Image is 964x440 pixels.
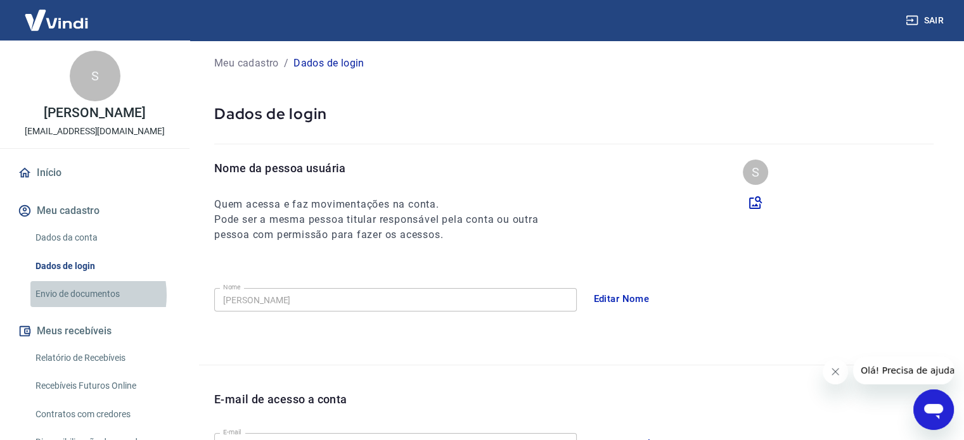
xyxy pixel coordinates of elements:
[30,401,174,427] a: Contratos com credores
[223,427,241,437] label: E-mail
[44,106,145,120] p: [PERSON_NAME]
[214,212,562,242] h6: Pode ser a mesma pessoa titular responsável pela conta ou outra pessoa com permissão para fazer o...
[823,359,848,384] iframe: Fechar mensagem
[214,56,279,71] p: Meu cadastro
[25,125,165,138] p: [EMAIL_ADDRESS][DOMAIN_NAME]
[853,356,954,384] iframe: Mensagem da empresa
[913,389,954,430] iframe: Botão para abrir a janela de mensagens
[284,56,288,71] p: /
[30,373,174,399] a: Recebíveis Futuros Online
[214,104,934,123] p: Dados de login
[70,51,120,101] div: S
[30,345,174,371] a: Relatório de Recebíveis
[214,197,562,212] h6: Quem acessa e faz movimentações na conta.
[30,225,174,251] a: Dados da conta
[15,317,174,345] button: Meus recebíveis
[293,56,364,71] p: Dados de login
[214,160,562,177] p: Nome da pessoa usuária
[214,391,347,408] p: E-mail de acesso a conta
[15,197,174,225] button: Meu cadastro
[15,159,174,187] a: Início
[743,160,768,185] div: S
[30,253,174,279] a: Dados de login
[8,9,106,19] span: Olá! Precisa de ajuda?
[223,282,241,292] label: Nome
[30,281,174,307] a: Envio de documentos
[587,286,657,312] button: Editar Nome
[903,9,949,32] button: Sair
[15,1,98,39] img: Vindi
